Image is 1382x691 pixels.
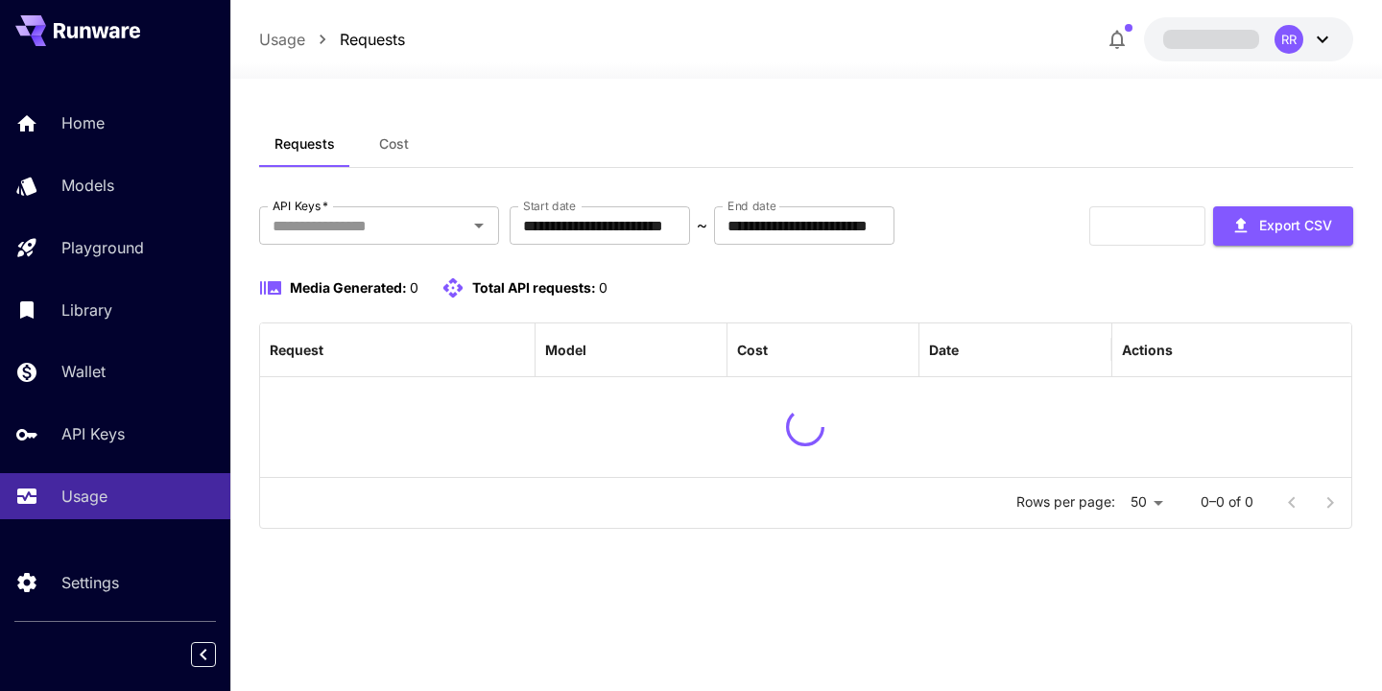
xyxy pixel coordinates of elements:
[737,342,768,358] div: Cost
[599,279,608,296] span: 0
[1275,25,1303,54] div: RR
[205,637,230,672] div: Collapse sidebar
[274,135,335,153] span: Requests
[1016,492,1115,512] p: Rows per page:
[61,174,114,197] p: Models
[929,342,959,358] div: Date
[1201,492,1253,512] p: 0–0 of 0
[259,28,405,51] nav: breadcrumb
[259,28,305,51] a: Usage
[340,28,405,51] a: Requests
[523,198,576,214] label: Start date
[191,642,216,667] button: Collapse sidebar
[1122,342,1173,358] div: Actions
[61,111,105,134] p: Home
[1213,206,1353,246] button: Export CSV
[61,485,107,508] p: Usage
[697,214,707,237] p: ~
[61,236,144,259] p: Playground
[61,298,112,322] p: Library
[1144,17,1353,61] button: RR
[61,571,119,594] p: Settings
[727,198,775,214] label: End date
[1123,488,1170,516] div: 50
[273,198,328,214] label: API Keys
[472,279,596,296] span: Total API requests:
[465,212,492,239] button: Open
[379,135,409,153] span: Cost
[545,342,586,358] div: Model
[270,342,323,358] div: Request
[61,360,106,383] p: Wallet
[290,279,407,296] span: Media Generated:
[410,279,418,296] span: 0
[61,422,125,445] p: API Keys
